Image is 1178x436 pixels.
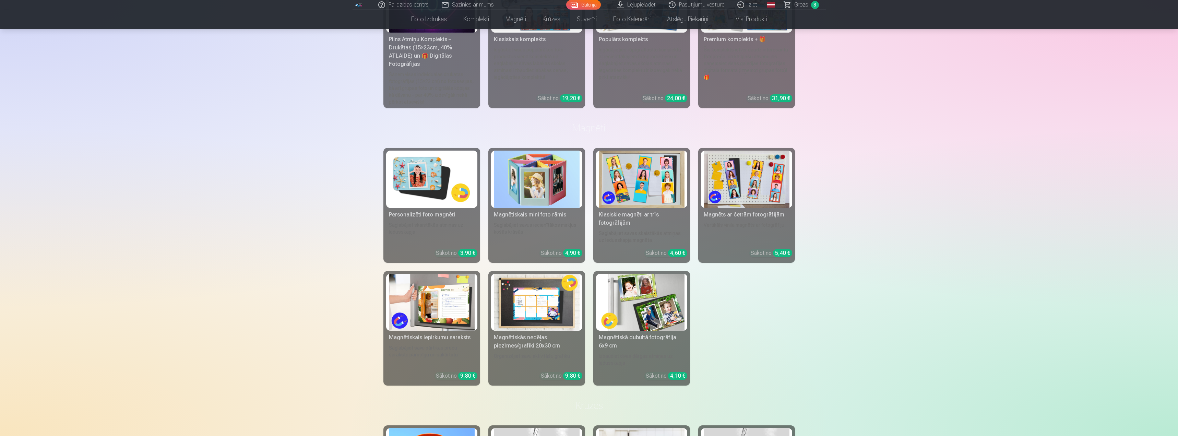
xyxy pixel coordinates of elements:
[596,333,687,350] div: Magnētiskā dubultā fotogrāfija 6x9 cm
[646,249,687,257] div: Sākot no
[494,274,580,331] img: Magnētiskās nedēļas piezīmes/grafiki 20x30 cm
[538,94,582,103] div: Sākot no
[643,94,687,103] div: Sākot no
[701,222,792,244] div: Vertikāls vinila magnēts ar fotogrāfiju
[458,372,477,380] div: 9,80 €
[560,94,582,102] div: 19,20 €
[596,211,687,227] div: Klasiskie magnēti ar trīs fotogrāfijām
[383,271,480,386] a: Magnētiskais iepirkumu sarakstsMagnētiskais iepirkumu sarakstsSaglabājiet savu pārtikas preču sar...
[599,274,685,331] img: Magnētiskā dubultā fotogrāfija 6x9 cm
[491,35,582,44] div: Klasiskais komplekts
[491,46,582,89] div: Iegūstiet visus populārākos foto produktus vienā komplektā un saglabājiet savas labākās skolas at...
[569,10,605,29] a: Suvenīri
[541,372,582,380] div: Sākot no
[488,148,585,263] a: Magnētiskais mini foto rāmisMagnētiskais mini foto rāmisSaglabājiet savus iecienītākos mirkļus ko...
[596,353,687,366] div: Izbaudiet divas dārgas atmiņas uz ledusskapja
[541,249,582,257] div: Sākot no
[386,344,477,366] div: Saglabājiet savu pārtikas preču sarakstu parocīgu un sakārtotu
[593,148,690,263] a: Klasiskie magnēti ar trīs fotogrāfijāmKlasiskie magnēti ar trīs fotogrāfijāmSaglabājiet savas ska...
[389,399,789,412] h3: Krūzes
[455,10,497,29] a: Komplekti
[436,249,477,257] div: Sākot no
[596,35,687,44] div: Populārs komplekts
[389,274,475,331] img: Magnētiskais iepirkumu saraksts
[386,71,477,105] div: Saņem visas individuālās drukātās fotogrāfijas (15×23 cm) no fotosesijas, kā arī grupas foto un d...
[668,249,687,257] div: 4,60 €
[389,151,475,208] img: Personalizēti foto magnēti
[751,249,792,257] div: Sākot no
[704,151,789,208] img: Magnēts ar četrām fotogrāfijām
[748,94,792,103] div: Sākot no
[494,151,580,208] img: Magnētiskais mini foto rāmis
[436,372,477,380] div: Sākot no
[389,122,789,134] h3: Magnēti
[355,3,363,7] img: /fa1
[386,211,477,219] div: Personalizēti foto magnēti
[596,230,687,244] div: Saglabājiet savas skaistākās atmiņas uz ledusskapja magnēta
[794,1,808,9] span: Grozs
[563,249,582,257] div: 4,90 €
[701,46,792,89] div: Šis komplekts ietver daudz interesantu fotopreču, un kā īpašu dāvanu jūs saņemsiet visas galerija...
[701,211,792,219] div: Magnēts ar četrām fotogrāfijām
[698,148,795,263] a: Magnēts ar četrām fotogrāfijāmMagnēts ar četrām fotogrāfijāmVertikāls vinila magnēts ar fotogrāfi...
[403,10,455,29] a: Foto izdrukas
[668,372,687,380] div: 4,10 €
[646,372,687,380] div: Sākot no
[491,333,582,350] div: Magnētiskās nedēļas piezīmes/grafiki 20x30 cm
[386,35,477,68] div: Pilns Atmiņu Komplekts – Drukātas (15×23cm, 40% ATLAIDE) un 🎁 Digitālas Fotogrāfijas
[716,10,775,29] a: Visi produkti
[593,271,690,386] a: Magnētiskā dubultā fotogrāfija 6x9 cmMagnētiskā dubultā fotogrāfija 6x9 cmIzbaudiet divas dārgas ...
[596,46,687,89] div: Iegādājieties rūpīgi atlasītu komplektu ar iecienītākajiem fotoproduktiem un saglabājiet savas sk...
[488,271,585,386] a: Magnētiskās nedēļas piezīmes/grafiki 20x30 cmMagnētiskās nedēļas piezīmes/grafiki 20x30 cmOrganiz...
[770,94,792,102] div: 31,90 €
[534,10,569,29] a: Krūzes
[701,35,792,44] div: Premium komplekts + 🎁
[773,249,792,257] div: 5,40 €
[383,148,480,263] a: Personalizēti foto magnētiPersonalizēti foto magnētiSaglabājiet skaistākās atmiņas uz ledusskapja...
[491,211,582,219] div: Magnētiskais mini foto rāmis
[563,372,582,380] div: 9,80 €
[491,222,582,244] div: Saglabājiet savus iecienītākos mirkļus košās krāsās
[386,222,477,244] div: Saglabājiet skaistākās atmiņas uz ledusskapja
[599,151,685,208] img: Klasiskie magnēti ar trīs fotogrāfijām
[605,10,659,29] a: Foto kalendāri
[659,10,716,29] a: Atslēgu piekariņi
[386,333,477,342] div: Magnētiskais iepirkumu saraksts
[665,94,687,102] div: 24,00 €
[491,353,582,366] div: Organizējiet savu aktivitāšu grafiku
[497,10,534,29] a: Magnēti
[458,249,477,257] div: 3,90 €
[811,1,819,9] span: 8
